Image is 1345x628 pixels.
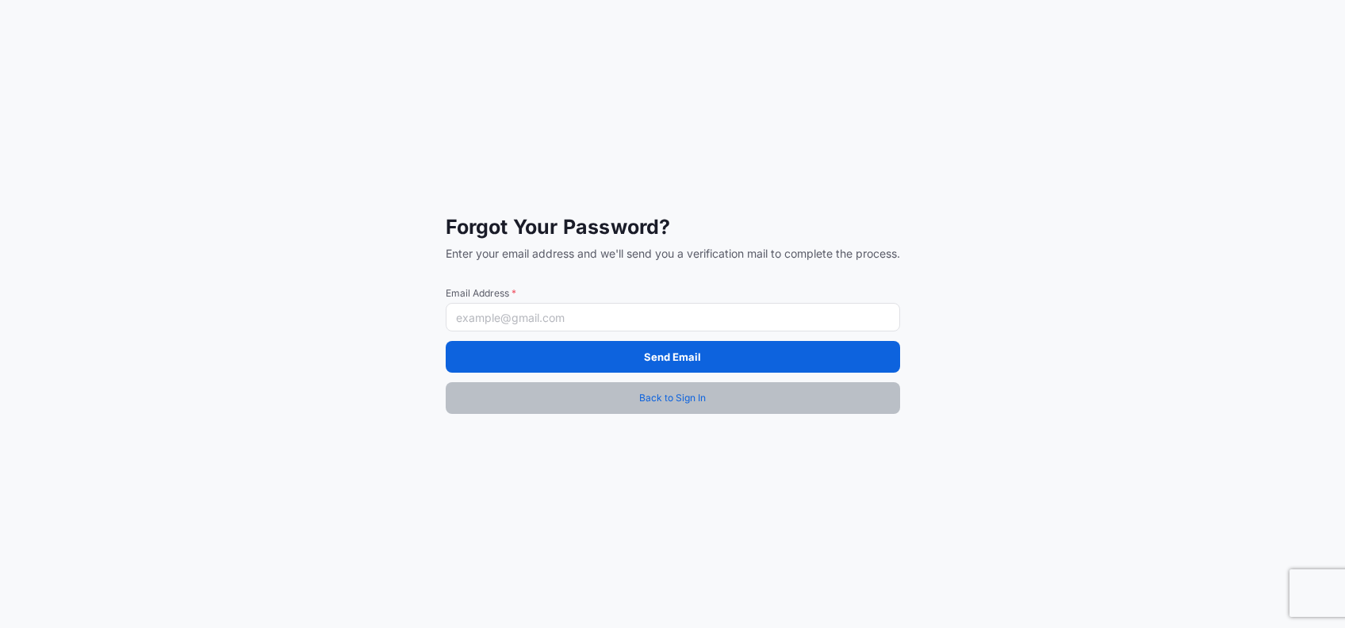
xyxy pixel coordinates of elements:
span: Forgot Your Password? [446,214,900,239]
span: Back to Sign In [639,390,706,406]
span: Email Address [446,287,900,300]
button: Send Email [446,341,900,373]
a: Back to Sign In [446,382,900,414]
p: Send Email [644,349,701,365]
input: example@gmail.com [446,303,900,331]
span: Enter your email address and we'll send you a verification mail to complete the process. [446,246,900,262]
